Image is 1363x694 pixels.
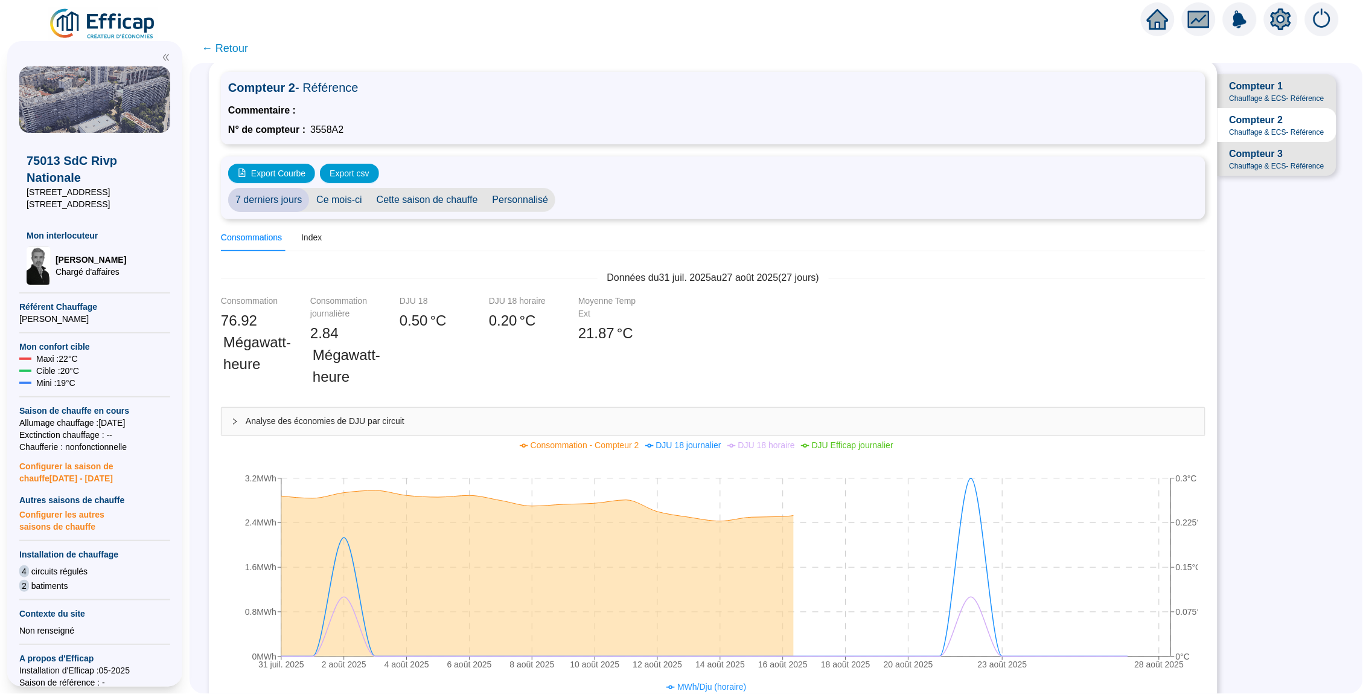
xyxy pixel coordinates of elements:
[656,440,721,450] span: DJU 18 journalier
[301,231,322,244] div: Index
[322,660,366,669] tspan: 2 août 2025
[510,660,555,669] tspan: 8 août 2025
[231,418,238,425] span: collapsed
[1176,562,1202,572] tspan: 0.15°C
[1230,94,1324,103] span: Chauffage & ECS - Référence
[19,580,29,592] span: 2
[598,271,829,285] span: Données du 31 juil. 2025 au 27 août 2025 ( 27 jours)
[36,365,79,377] span: Cible : 20 °C
[19,429,170,441] span: Exctinction chauffage : --
[19,625,170,637] div: Non renseigné
[258,660,304,669] tspan: 31 juil. 2025
[228,123,305,137] span: N° de compteur :
[245,474,276,483] tspan: 3.2MWh
[27,246,51,285] img: Chargé d'affaires
[1230,147,1283,161] span: Compteur 3
[407,312,427,329] span: .50
[1188,8,1210,30] span: fund
[570,660,620,669] tspan: 10 août 2025
[221,295,281,307] div: Consommation
[162,53,170,62] span: double-left
[400,312,407,329] span: 0
[313,344,380,388] span: Mégawatt-heure
[228,103,296,118] span: Commentaire :
[1176,518,1207,528] tspan: 0.225°C
[677,682,746,692] span: MWh/Dju (horaire)
[1230,161,1324,171] span: Chauffage & ECS - Référence
[385,660,429,669] tspan: 4 août 2025
[19,313,170,325] span: [PERSON_NAME]
[228,164,315,183] button: Export Courbe
[19,494,170,506] span: Autres saisons de chauffe
[19,652,170,664] span: A propos d'Efficap
[1230,79,1283,94] span: Compteur 1
[485,188,556,212] span: Personnalisé
[223,332,291,375] span: Mégawatt-heure
[520,310,536,332] span: °C
[369,188,485,212] span: Cette saison de chauffe
[19,441,170,453] span: Chaufferie : non fonctionnelle
[320,164,378,183] button: Export csv
[884,660,933,669] tspan: 20 août 2025
[1230,127,1324,137] span: Chauffage & ECS - Référence
[31,580,68,592] span: batiments
[489,295,549,307] div: DJU 18 horaire
[400,295,460,307] div: DJU 18
[1223,2,1257,36] img: alerts
[19,565,29,577] span: 4
[228,188,309,212] span: 7 derniers jours
[309,188,369,212] span: Ce mois-ci
[251,167,305,180] span: Export Courbe
[19,417,170,429] span: Allumage chauffage : [DATE]
[27,186,163,198] span: [STREET_ADDRESS]
[497,312,517,329] span: .20
[310,123,343,137] span: 3558A2
[738,440,795,450] span: DJU 18 horaire
[228,79,1198,96] span: Compteur 2
[238,169,246,177] span: file-image
[758,660,808,669] tspan: 16 août 2025
[812,440,893,450] span: DJU Efficap journalier
[27,152,163,186] span: 75013 SdC Rivp Nationale
[978,660,1027,669] tspan: 23 août 2025
[330,167,369,180] span: Export csv
[1147,8,1169,30] span: home
[1135,660,1184,669] tspan: 28 août 2025
[1176,474,1197,483] tspan: 0.3°C
[695,660,745,669] tspan: 14 août 2025
[245,562,276,572] tspan: 1.6MWh
[27,230,163,242] span: Mon interlocuteur
[237,312,257,329] span: .92
[31,565,88,577] span: circuits régulés
[19,676,170,689] span: Saison de référence : -
[19,608,170,620] span: Contexte du site
[56,254,126,266] span: [PERSON_NAME]
[1176,652,1190,661] tspan: 0°C
[617,323,633,344] span: °C
[19,453,170,484] span: Configurer la saison de chauffe [DATE] - [DATE]
[245,607,276,617] tspan: 0.8MWh
[447,660,492,669] tspan: 6 août 2025
[19,301,170,313] span: Référent Chauffage
[27,198,163,210] span: [STREET_ADDRESS]
[19,341,170,353] span: Mon confort cible
[1305,2,1339,36] img: alerts
[252,652,276,661] tspan: 0MWh
[578,325,595,341] span: 21
[1270,8,1292,30] span: setting
[318,325,338,341] span: .84
[19,506,170,533] span: Configurer les autres saisons de chauffe
[821,660,870,669] tspan: 18 août 2025
[1176,607,1207,617] tspan: 0.075°C
[310,325,318,341] span: 2
[246,415,1195,428] span: Analyse des économies de DJU par circuit
[221,231,282,244] div: Consommations
[633,660,682,669] tspan: 12 août 2025
[310,295,371,320] div: Consommation journalière
[595,325,614,341] span: .87
[36,353,78,365] span: Maxi : 22 °C
[56,266,126,278] span: Chargé d'affaires
[202,40,248,57] span: ← Retour
[221,312,237,329] span: 76
[245,518,276,528] tspan: 2.4MWh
